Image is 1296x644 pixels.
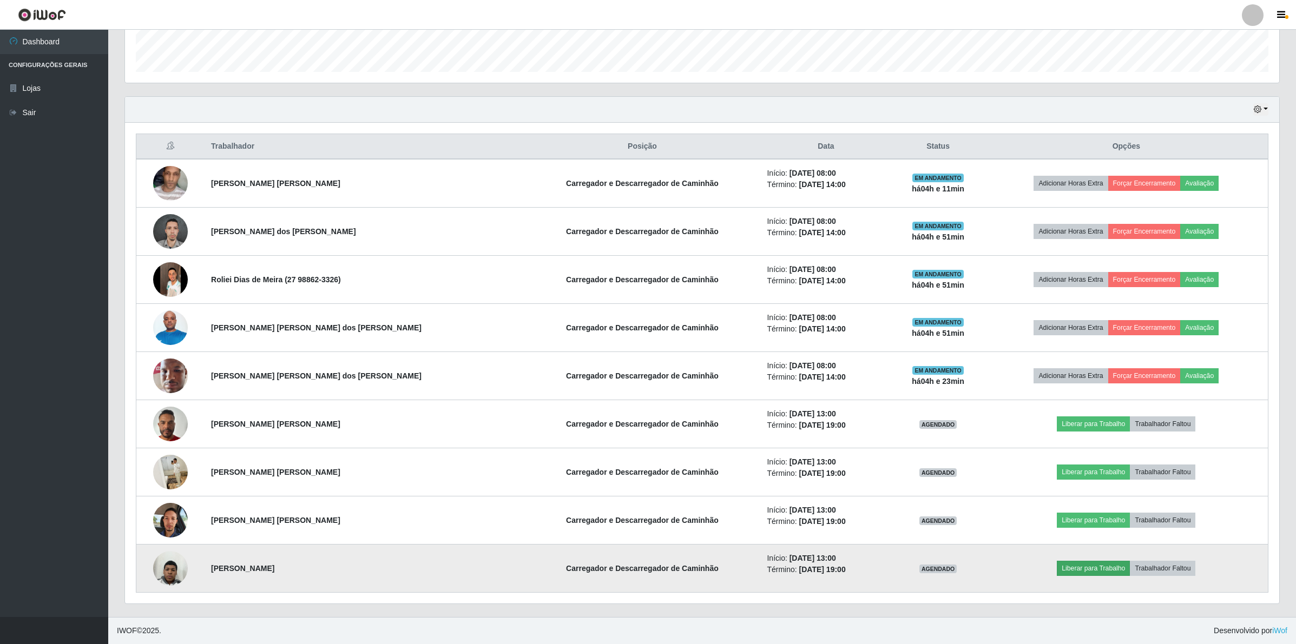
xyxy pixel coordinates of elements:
time: [DATE] 14:00 [799,324,846,333]
span: EM ANDAMENTO [912,270,964,278]
strong: [PERSON_NAME] [PERSON_NAME] [211,516,340,525]
time: [DATE] 19:00 [799,565,846,574]
th: Posição [524,134,760,160]
span: Desenvolvido por [1214,625,1287,636]
strong: há 04 h e 11 min [912,184,964,193]
time: [DATE] 14:00 [799,276,846,285]
button: Liberar para Trabalho [1057,513,1130,528]
time: [DATE] 08:00 [790,169,836,177]
span: EM ANDAMENTO [912,366,964,375]
strong: Carregador e Descarregador de Caminhão [566,564,719,573]
button: Avaliação [1180,368,1219,383]
button: Forçar Encerramento [1108,224,1181,239]
img: 1760032669573.jpeg [153,545,188,591]
th: Opções [985,134,1268,160]
strong: [PERSON_NAME] dos [PERSON_NAME] [211,227,356,236]
a: iWof [1272,626,1287,635]
th: Status [891,134,984,160]
time: [DATE] 19:00 [799,517,846,526]
time: [DATE] 08:00 [790,217,836,225]
strong: [PERSON_NAME] [PERSON_NAME] dos [PERSON_NAME] [211,323,422,332]
time: [DATE] 13:00 [790,506,836,514]
button: Liberar para Trabalho [1057,464,1130,480]
button: Trabalhador Faltou [1130,464,1195,480]
strong: [PERSON_NAME] [PERSON_NAME] [211,468,340,476]
strong: Carregador e Descarregador de Caminhão [566,371,719,380]
li: Início: [767,456,885,468]
strong: há 04 h e 51 min [912,281,964,289]
strong: Carregador e Descarregador de Caminhão [566,323,719,332]
strong: Carregador e Descarregador de Caminhão [566,179,719,188]
span: IWOF [117,626,137,635]
button: Adicionar Horas Extra [1034,272,1108,287]
strong: [PERSON_NAME] [PERSON_NAME] dos [PERSON_NAME] [211,371,422,380]
time: [DATE] 14:00 [799,373,846,381]
span: EM ANDAMENTO [912,318,964,327]
button: Liberar para Trabalho [1057,561,1130,576]
li: Término: [767,371,885,383]
span: AGENDADO [919,420,957,429]
span: EM ANDAMENTO [912,174,964,182]
button: Forçar Encerramento [1108,368,1181,383]
img: 1740417224442.jpeg [153,353,188,399]
button: Adicionar Horas Extra [1034,368,1108,383]
strong: Roliei Dias de Meira (27 98862-3326) [211,275,341,284]
li: Início: [767,504,885,516]
li: Início: [767,264,885,275]
button: Trabalhador Faltou [1130,416,1195,431]
img: 1757682815547.jpeg [153,450,188,494]
li: Início: [767,360,885,371]
li: Início: [767,553,885,564]
span: © 2025 . [117,625,161,636]
button: Trabalhador Faltou [1130,513,1195,528]
img: 1757203878331.jpeg [153,497,188,543]
li: Término: [767,179,885,190]
time: [DATE] 19:00 [799,421,846,429]
span: AGENDADO [919,468,957,477]
img: 1749255335293.jpeg [153,155,188,211]
span: AGENDADO [919,565,957,573]
img: 1758811720114.jpeg [153,304,188,350]
img: CoreUI Logo [18,8,66,22]
time: [DATE] 13:00 [790,554,836,562]
button: Avaliação [1180,320,1219,335]
button: Liberar para Trabalho [1057,416,1130,431]
time: [DATE] 14:00 [799,228,846,237]
strong: Carregador e Descarregador de Caminhão [566,420,719,428]
button: Forçar Encerramento [1108,320,1181,335]
li: Início: [767,168,885,179]
li: Término: [767,420,885,431]
li: Término: [767,227,885,238]
strong: [PERSON_NAME] [PERSON_NAME] [211,420,340,428]
li: Término: [767,275,885,287]
button: Trabalhador Faltou [1130,561,1195,576]
li: Início: [767,216,885,227]
strong: há 04 h e 51 min [912,329,964,337]
button: Avaliação [1180,272,1219,287]
time: [DATE] 08:00 [790,313,836,322]
li: Início: [767,312,885,323]
strong: [PERSON_NAME] [PERSON_NAME] [211,179,340,188]
strong: [PERSON_NAME] [211,564,274,573]
li: Término: [767,564,885,575]
strong: Carregador e Descarregador de Caminhão [566,275,719,284]
time: [DATE] 13:00 [790,457,836,466]
button: Adicionar Horas Extra [1034,320,1108,335]
button: Adicionar Horas Extra [1034,224,1108,239]
span: EM ANDAMENTO [912,222,964,230]
time: [DATE] 19:00 [799,469,846,477]
strong: Carregador e Descarregador de Caminhão [566,227,719,236]
time: [DATE] 13:00 [790,409,836,418]
strong: há 04 h e 23 min [912,377,964,386]
img: 1757951342814.jpeg [153,208,188,254]
button: Avaliação [1180,176,1219,191]
li: Término: [767,516,885,527]
li: Início: [767,408,885,420]
button: Adicionar Horas Extra [1034,176,1108,191]
strong: há 04 h e 51 min [912,233,964,241]
li: Término: [767,323,885,335]
img: 1758390262219.jpeg [153,241,188,318]
button: Forçar Encerramento [1108,176,1181,191]
strong: Carregador e Descarregador de Caminhão [566,516,719,525]
button: Forçar Encerramento [1108,272,1181,287]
